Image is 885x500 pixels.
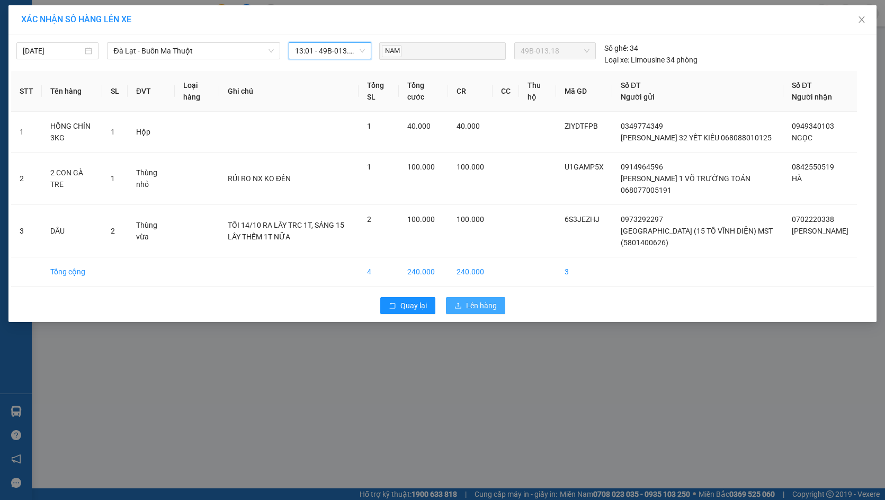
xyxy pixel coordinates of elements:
span: 6S3JEZHJ [565,215,600,224]
th: ĐVT [128,71,175,112]
th: Tổng SL [359,71,399,112]
td: Thùng nhỏ [128,153,175,205]
td: 2 CON GÀ TRE [42,153,102,205]
td: HỒNG CHÍN 3KG [42,112,102,153]
span: NAM [382,45,401,57]
span: 0842550519 [792,163,834,171]
span: [PERSON_NAME] 32 YẾT KIÊU 068088010125 [621,133,772,142]
span: Loại xe: [604,54,629,66]
td: Tổng cộng [42,257,102,287]
span: close [857,15,866,24]
span: 13:01 - 49B-013.18 [295,43,364,59]
span: TỐI 14/10 RA LẤY TRC 1T, SÁNG 15 LẤY THÊM 1T NỮA [228,221,344,241]
th: Loại hàng [175,71,219,112]
span: [PERSON_NAME] 1 VÕ TRƯỜNG TOẢN 068077005191 [621,174,750,194]
span: 100.000 [457,215,484,224]
div: Limousine 34 phòng [604,54,698,66]
span: XÁC NHẬN SỐ HÀNG LÊN XE [21,14,131,24]
span: Số ĐT [792,81,812,90]
th: CC [493,71,519,112]
span: 1 [111,128,115,136]
td: Thùng vừa [128,205,175,257]
span: Quay lại [400,300,427,311]
span: 2 [367,215,371,224]
th: Tên hàng [42,71,102,112]
button: uploadLên hàng [446,297,505,314]
span: Người gửi [621,93,655,101]
span: 0702220338 [792,215,834,224]
td: Hộp [128,112,175,153]
th: Ghi chú [219,71,359,112]
span: 2 [111,227,115,235]
span: ZIYDTFPB [565,122,598,130]
th: STT [11,71,42,112]
span: rollback [389,302,396,310]
td: 2 [11,153,42,205]
span: Số ghế: [604,42,628,54]
td: 240.000 [448,257,493,287]
td: 240.000 [399,257,449,287]
th: Tổng cước [399,71,449,112]
span: 1 [367,163,371,171]
span: Đà Lạt - Buôn Ma Thuột [113,43,274,59]
span: HÀ [792,174,802,183]
td: DÂU [42,205,102,257]
span: upload [454,302,462,310]
th: CR [448,71,493,112]
th: SL [102,71,128,112]
span: 1 [111,174,115,183]
span: 100.000 [407,215,435,224]
span: 100.000 [457,163,484,171]
span: Người nhận [792,93,832,101]
span: Lên hàng [466,300,497,311]
th: Thu hộ [519,71,556,112]
span: 49B-013.18 [521,43,589,59]
span: U1GAMP5X [565,163,604,171]
span: [GEOGRAPHIC_DATA] (15 TÔ VĨNH DIỆN) MST (5801400626) [621,227,773,247]
span: RỦI RO NX KO ĐỀN [228,174,291,183]
span: 40.000 [457,122,480,130]
span: 1 [367,122,371,130]
td: 4 [359,257,399,287]
span: 100.000 [407,163,435,171]
span: NGỌC [792,133,812,142]
button: rollbackQuay lại [380,297,435,314]
span: [PERSON_NAME] [792,227,848,235]
span: 0949340103 [792,122,834,130]
th: Mã GD [556,71,612,112]
input: 14/10/2025 [23,45,83,57]
span: 40.000 [407,122,431,130]
td: 1 [11,112,42,153]
td: 3 [556,257,612,287]
div: 34 [604,42,638,54]
td: 3 [11,205,42,257]
span: down [268,48,274,54]
span: 0973292297 [621,215,663,224]
span: 0349774349 [621,122,663,130]
span: 0914964596 [621,163,663,171]
button: Close [847,5,877,35]
span: Số ĐT [621,81,641,90]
